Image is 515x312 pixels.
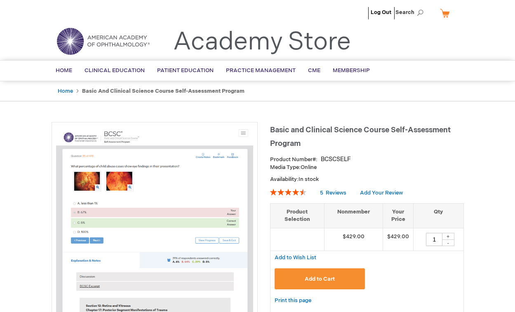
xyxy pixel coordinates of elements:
strong: Basic and Clinical Science Course Self-Assessment Program [82,88,245,94]
span: Basic and Clinical Science Course Self-Assessment Program [270,126,451,148]
div: - [442,239,454,246]
p: Online [270,164,464,171]
th: Qty [414,203,463,228]
th: Your Price [383,203,414,228]
td: $429.00 [383,228,414,251]
span: 5 [320,190,323,196]
span: Search [395,4,427,21]
a: Add to Wish List [275,254,316,261]
a: Log Out [371,9,391,16]
span: In stock [299,176,319,183]
div: + [442,233,454,240]
a: Home [58,88,73,94]
span: Reviews [326,190,346,196]
th: Nonmember [324,203,383,228]
strong: Product Number [270,156,317,163]
span: Membership [333,67,370,74]
a: Academy Store [173,27,351,57]
p: Availability: [270,176,464,183]
div: BCSCSELF [321,155,351,164]
span: Patient Education [157,67,214,74]
th: Product Selection [270,203,325,228]
span: Practice Management [226,67,296,74]
a: 5 Reviews [320,190,348,196]
input: Qty [426,233,442,246]
div: 92% [270,189,306,195]
span: CME [308,67,320,74]
td: $429.00 [324,228,383,251]
a: Add Your Review [360,190,403,196]
a: Print this page [275,296,311,306]
span: Add to Cart [305,276,335,282]
button: Add to Cart [275,268,365,289]
strong: Media Type: [270,164,301,171]
span: Home [56,67,72,74]
span: Clinical Education [85,67,145,74]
